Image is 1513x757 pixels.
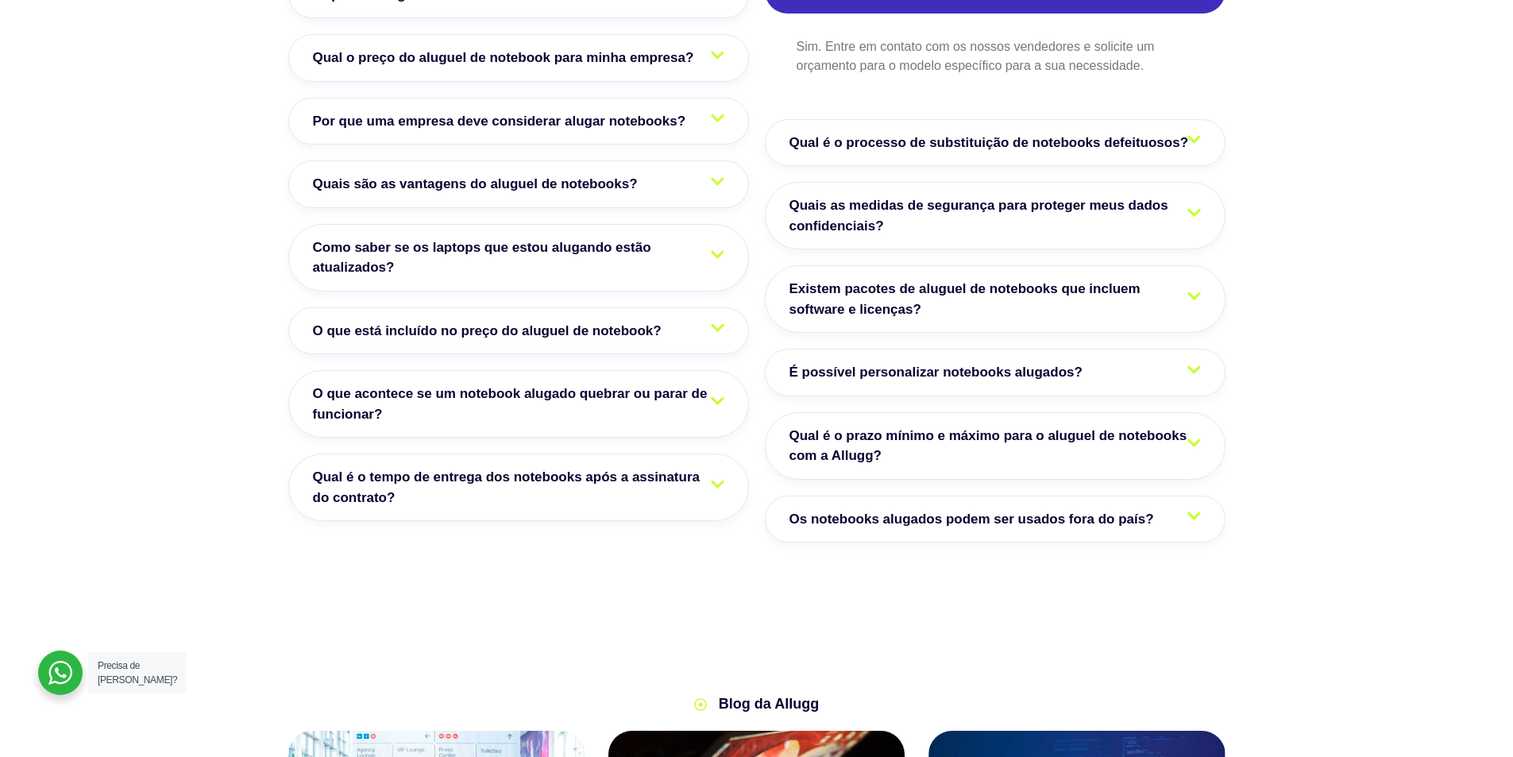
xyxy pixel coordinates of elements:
span: É possível personalizar notebooks alugados? [789,362,1090,383]
span: Qual é o prazo mínimo e máximo para o aluguel de notebooks com a Allugg? [789,426,1201,466]
span: O que acontece se um notebook alugado quebrar ou parar de funcionar? [313,384,724,424]
a: É possível personalizar notebooks alugados? [765,349,1225,396]
iframe: Chat Widget [1227,554,1513,757]
span: Os notebooks alugados podem ser usados fora do país? [789,509,1162,530]
a: Os notebooks alugados podem ser usados fora do país? [765,496,1225,543]
a: Quais são as vantagens do aluguel de notebooks? [288,160,749,208]
span: O que está incluído no preço do aluguel de notebook? [313,321,670,342]
a: Qual é o processo de substituição de notebooks defeituosos? [765,119,1225,167]
span: Blog da Allugg [715,693,819,715]
a: Por que uma empresa deve considerar alugar notebooks? [288,98,749,145]
a: Como saber se os laptops que estou alugando estão atualizados? [288,224,749,292]
a: O que acontece se um notebook alugado quebrar ou parar de funcionar? [288,370,749,438]
div: Widget de chat [1227,554,1513,757]
span: Por que uma empresa deve considerar alugar notebooks? [313,111,694,132]
span: Qual é o processo de substituição de notebooks defeituosos? [789,133,1197,153]
span: Quais são as vantagens do aluguel de notebooks? [313,174,646,195]
span: Qual é o tempo de entrega dos notebooks após a assinatura do contrato? [313,467,724,508]
a: Quais as medidas de segurança para proteger meus dados confidenciais? [765,182,1225,249]
span: Como saber se os laptops que estou alugando estão atualizados? [313,238,724,278]
span: Quais as medidas de segurança para proteger meus dados confidenciais? [789,195,1201,236]
a: Qual o preço do aluguel de notebook para minha empresa? [288,34,749,82]
a: Existem pacotes de aluguel de notebooks que incluem software e licenças? [765,265,1225,333]
p: Sim. Entre em contato com os nossos vendedores e solicite um orçamento para o modelo específico p... [797,37,1194,75]
a: Qual é o prazo mínimo e máximo para o aluguel de notebooks com a Allugg? [765,412,1225,480]
a: O que está incluído no preço do aluguel de notebook? [288,307,749,355]
span: Precisa de [PERSON_NAME]? [98,660,177,686]
span: Existem pacotes de aluguel de notebooks que incluem software e licenças? [789,279,1201,319]
span: Qual o preço do aluguel de notebook para minha empresa? [313,48,702,68]
a: Qual é o tempo de entrega dos notebooks após a assinatura do contrato? [288,454,749,521]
